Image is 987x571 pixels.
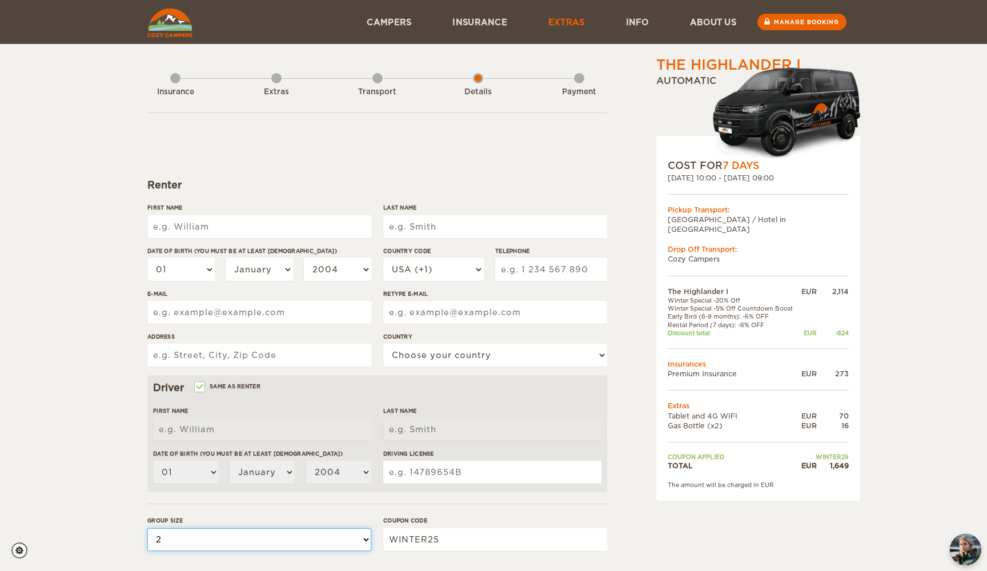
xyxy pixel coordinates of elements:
[153,449,371,458] label: Date of birth (You must be at least [DEMOGRAPHIC_DATA])
[147,215,371,238] input: e.g. William
[548,87,611,98] div: Payment
[668,205,849,215] div: Pickup Transport:
[153,381,601,395] div: Driver
[668,304,799,312] td: Winter Special -5% Off Countdown Boost
[447,87,509,98] div: Details
[383,301,607,324] input: e.g. example@example.com
[147,9,192,37] img: Cozy Campers
[668,244,849,254] div: Drop Off Transport:
[153,418,371,441] input: e.g. William
[383,418,601,441] input: e.g. Smith
[668,401,849,411] td: Extras
[950,534,981,565] button: chat-button
[147,516,371,525] label: Group size
[495,258,607,281] input: e.g. 1 234 567 890
[668,453,799,461] td: Coupon applied
[757,14,846,30] a: Manage booking
[147,247,371,255] label: Date of birth (You must be at least [DEMOGRAPHIC_DATA])
[668,215,849,234] td: [GEOGRAPHIC_DATA] / Hotel in [GEOGRAPHIC_DATA]
[668,254,849,264] td: Cozy Campers
[817,411,849,421] div: 70
[383,203,607,212] label: Last Name
[144,87,207,98] div: Insurance
[817,421,849,431] div: 16
[153,407,371,415] label: First Name
[668,173,849,183] div: [DATE] 10:00 - [DATE] 09:00
[950,534,981,565] img: Freyja at Cozy Campers
[799,369,817,379] div: EUR
[702,65,860,159] img: Cozy-3.png
[656,55,801,75] div: The Highlander I
[668,421,799,431] td: Gas Bottle (x2)
[147,178,607,192] div: Renter
[668,329,799,337] td: Discount total
[245,87,308,98] div: Extras
[11,542,35,558] a: Cookie settings
[668,481,849,489] div: The amount will be charged in EUR
[799,453,849,461] td: WINTER25
[383,449,601,458] label: Driving License
[668,461,799,471] td: TOTAL
[383,461,601,484] input: e.g. 14789654B
[346,87,409,98] div: Transport
[668,359,849,369] td: Insurances
[147,301,371,324] input: e.g. example@example.com
[799,411,817,421] div: EUR
[195,384,203,392] input: Same as renter
[383,215,607,238] input: e.g. Smith
[799,329,817,337] div: EUR
[383,407,601,415] label: Last Name
[656,75,860,159] div: Automatic
[668,296,799,304] td: Winter Special -20% Off
[383,332,607,341] label: Country
[799,461,817,471] div: EUR
[668,369,799,379] td: Premium Insurance
[147,289,371,298] label: E-mail
[668,159,849,172] div: COST FOR
[147,344,371,367] input: e.g. Street, City, Zip Code
[195,381,260,392] label: Same as renter
[799,421,817,431] div: EUR
[147,332,371,341] label: Address
[817,369,849,379] div: 273
[799,287,817,296] div: EUR
[668,312,799,320] td: Early Bird (6-9 months): -6% OFF
[817,329,849,337] div: -824
[723,160,759,171] span: 7 Days
[383,247,484,255] label: Country Code
[817,461,849,471] div: 1,649
[147,203,371,212] label: First Name
[668,287,799,296] td: The Highlander I
[495,247,607,255] label: Telephone
[817,287,849,296] div: 2,114
[668,321,799,329] td: Rental Period (7 days): -8% OFF
[383,289,607,298] label: Retype E-mail
[383,516,607,525] label: Coupon code
[668,411,799,421] td: Tablet and 4G WIFI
